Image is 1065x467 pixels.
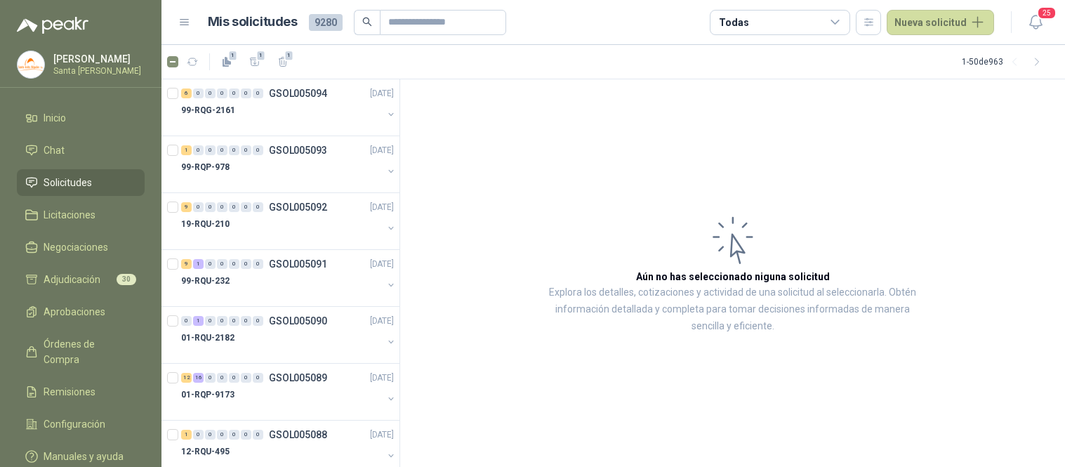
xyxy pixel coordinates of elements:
button: 1 [244,51,266,73]
a: 9 1 0 0 0 0 0 GSOL005091[DATE] 99-RQU-232 [181,256,397,301]
div: 0 [217,88,227,98]
span: Órdenes de Compra [44,336,131,367]
div: 0 [241,373,251,383]
div: 0 [229,145,239,155]
span: Chat [44,143,65,158]
div: 1 [193,316,204,326]
span: Adjudicación [44,272,100,287]
a: Órdenes de Compra [17,331,145,373]
div: 0 [229,373,239,383]
div: 9 [181,202,192,212]
a: Configuración [17,411,145,438]
a: Negociaciones [17,234,145,261]
span: Manuales y ayuda [44,449,124,464]
div: 0 [217,430,227,440]
div: 6 [181,88,192,98]
p: 01-RQP-9173 [181,388,234,402]
a: Solicitudes [17,169,145,196]
p: [DATE] [370,371,394,385]
div: 0 [241,145,251,155]
a: Aprobaciones [17,298,145,325]
p: GSOL005093 [269,145,327,155]
p: [DATE] [370,144,394,157]
span: Licitaciones [44,207,95,223]
a: Inicio [17,105,145,131]
div: 0 [253,316,263,326]
div: 0 [241,259,251,269]
a: 1 0 0 0 0 0 0 GSOL005093[DATE] 99-RQP-978 [181,142,397,187]
p: GSOL005088 [269,430,327,440]
a: Chat [17,137,145,164]
span: search [362,17,372,27]
p: [DATE] [370,258,394,271]
p: Explora los detalles, cotizaciones y actividad de una solicitud al seleccionarla. Obtén informaci... [541,284,925,335]
div: 0 [217,316,227,326]
div: 0 [217,259,227,269]
p: 12-RQU-495 [181,445,230,459]
div: 0 [253,88,263,98]
div: 1 [181,430,192,440]
p: Santa [PERSON_NAME] [53,67,141,75]
p: [DATE] [370,87,394,100]
div: 0 [241,88,251,98]
div: 0 [205,88,216,98]
div: 0 [205,145,216,155]
span: 1 [284,50,294,61]
a: Remisiones [17,379,145,405]
span: Negociaciones [44,239,108,255]
div: Todas [719,15,748,30]
p: 01-RQU-2182 [181,331,234,345]
span: Inicio [44,110,66,126]
div: 0 [241,202,251,212]
button: 1 [216,51,238,73]
p: 19-RQU-210 [181,218,230,231]
div: 1 [193,259,204,269]
div: 0 [193,145,204,155]
div: 0 [253,373,263,383]
div: 1 [181,145,192,155]
p: [DATE] [370,428,394,442]
p: [DATE] [370,315,394,328]
span: Solicitudes [44,175,92,190]
div: 0 [205,316,216,326]
span: 30 [117,274,136,285]
img: Company Logo [18,51,44,78]
button: Nueva solicitud [887,10,994,35]
div: 16 [193,373,204,383]
div: 0 [241,430,251,440]
a: Licitaciones [17,202,145,228]
span: Aprobaciones [44,304,105,320]
button: 25 [1023,10,1048,35]
p: GSOL005091 [269,259,327,269]
div: 0 [229,88,239,98]
div: 0 [205,373,216,383]
a: 9 0 0 0 0 0 0 GSOL005092[DATE] 19-RQU-210 [181,199,397,244]
span: Configuración [44,416,105,432]
div: 0 [229,430,239,440]
a: 0 1 0 0 0 0 0 GSOL005090[DATE] 01-RQU-2182 [181,313,397,357]
p: [PERSON_NAME] [53,54,141,64]
p: GSOL005092 [269,202,327,212]
div: 9 [181,259,192,269]
p: GSOL005094 [269,88,327,98]
div: 0 [229,202,239,212]
p: [DATE] [370,201,394,214]
span: 1 [256,50,266,61]
a: 12 16 0 0 0 0 0 GSOL005089[DATE] 01-RQP-9173 [181,369,397,414]
p: GSOL005090 [269,316,327,326]
div: 0 [205,259,216,269]
div: 0 [193,430,204,440]
div: 0 [181,316,192,326]
div: 1 - 50 de 963 [962,51,1048,73]
a: 6 0 0 0 0 0 0 GSOL005094[DATE] 99-RQG-2161 [181,85,397,130]
span: 9280 [309,14,343,31]
div: 0 [253,202,263,212]
span: Remisiones [44,384,95,400]
h3: Aún no has seleccionado niguna solicitud [636,269,830,284]
div: 0 [253,430,263,440]
div: 0 [217,202,227,212]
p: 99-RQP-978 [181,161,230,174]
span: 25 [1037,6,1057,20]
div: 0 [217,145,227,155]
h1: Mis solicitudes [208,12,298,32]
